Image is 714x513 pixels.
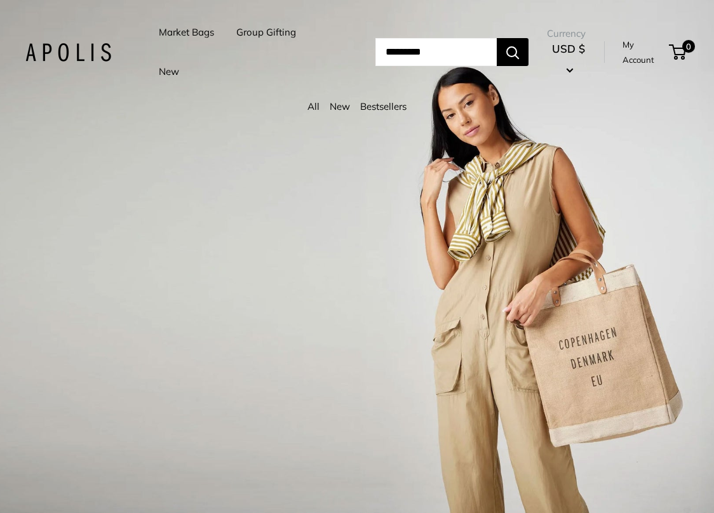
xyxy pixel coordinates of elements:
[330,100,350,112] a: New
[159,63,179,81] a: New
[623,37,664,68] a: My Account
[552,42,585,55] span: USD $
[375,38,497,66] input: Search...
[25,43,111,62] img: Apolis
[547,39,589,79] button: USD $
[360,100,407,112] a: Bestsellers
[547,25,589,43] span: Currency
[307,100,320,112] a: All
[159,23,214,41] a: Market Bags
[670,44,686,60] a: 0
[682,40,695,53] span: 0
[236,23,296,41] a: Group Gifting
[497,38,529,66] button: Search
